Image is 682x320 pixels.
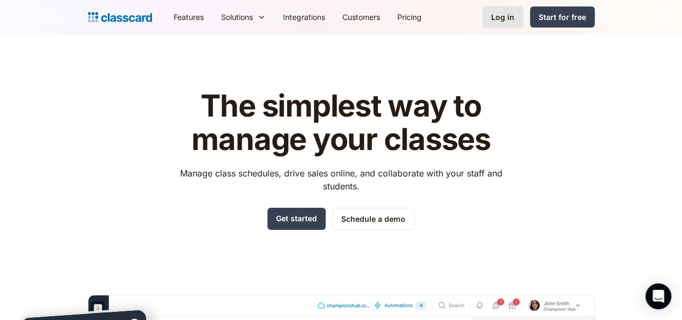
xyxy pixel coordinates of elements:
[645,283,671,309] div: Open Intercom Messenger
[221,11,253,23] div: Solutions
[389,5,430,29] a: Pricing
[212,5,274,29] div: Solutions
[334,5,389,29] a: Customers
[539,11,586,23] div: Start for free
[482,6,523,28] a: Log in
[88,10,152,25] a: home
[267,208,326,230] a: Get started
[491,11,514,23] div: Log in
[332,208,415,230] a: Schedule a demo
[170,90,512,156] h1: The simplest way to manage your classes
[165,5,212,29] a: Features
[274,5,334,29] a: Integrations
[530,6,595,28] a: Start for free
[170,167,512,193] p: Manage class schedules, drive sales online, and collaborate with your staff and students.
